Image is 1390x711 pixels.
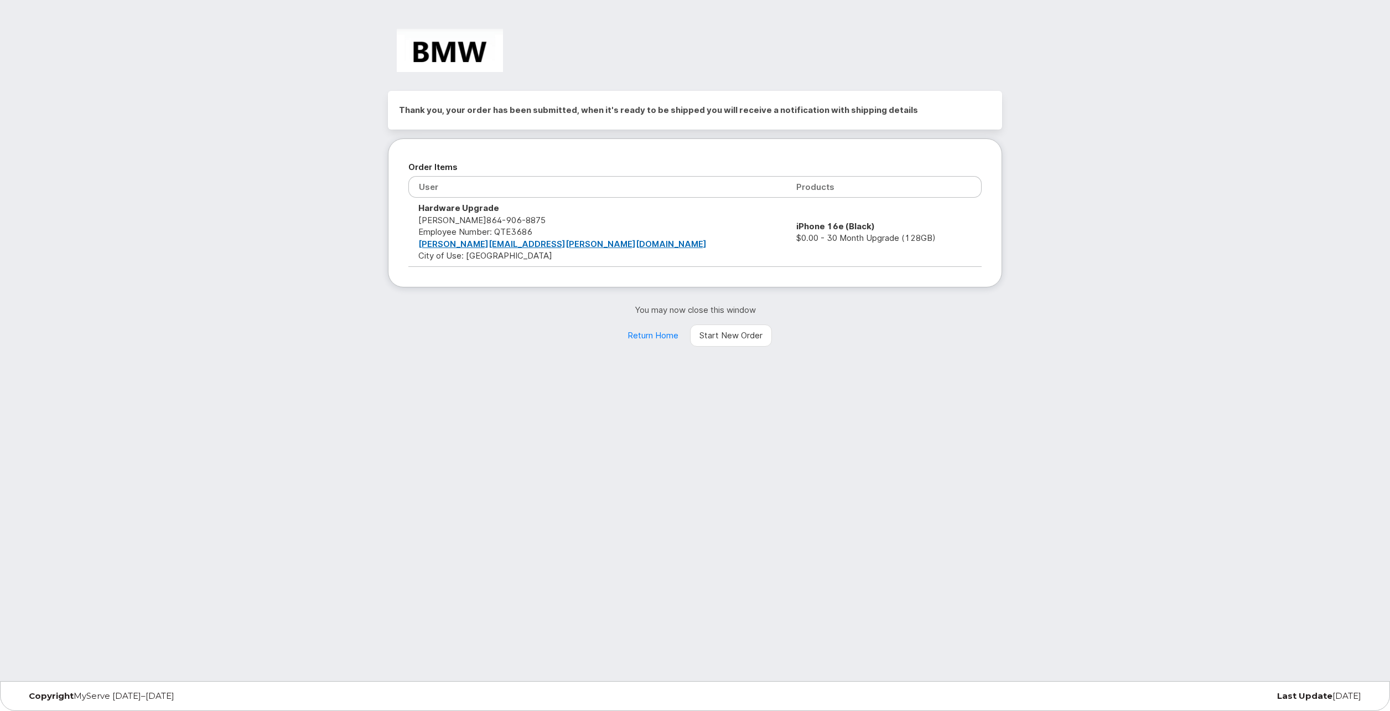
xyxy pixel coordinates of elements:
h2: Order Items [408,159,982,176]
a: [PERSON_NAME][EMAIL_ADDRESS][PERSON_NAME][DOMAIN_NAME] [418,239,707,249]
th: User [408,176,786,198]
strong: Hardware Upgrade [418,203,499,213]
div: MyServe [DATE]–[DATE] [20,692,470,700]
span: 8875 [522,215,546,225]
span: 906 [502,215,522,225]
a: Start New Order [690,324,772,347]
a: Return Home [618,324,688,347]
p: You may now close this window [388,304,1002,316]
td: $0.00 - 30 Month Upgrade (128GB) [786,198,982,266]
div: [DATE] [920,692,1370,700]
h2: Thank you, your order has been submitted, when it's ready to be shipped you will receive a notifi... [399,102,991,118]
td: [PERSON_NAME] City of Use: [GEOGRAPHIC_DATA] [408,198,786,266]
span: Employee Number: QTE3686 [418,226,532,237]
strong: Copyright [29,691,74,701]
strong: iPhone 16e (Black) [796,221,875,231]
span: 864 [486,215,546,225]
strong: Last Update [1277,691,1332,701]
th: Products [786,176,982,198]
img: BMW Manufacturing Co LLC [397,29,503,72]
